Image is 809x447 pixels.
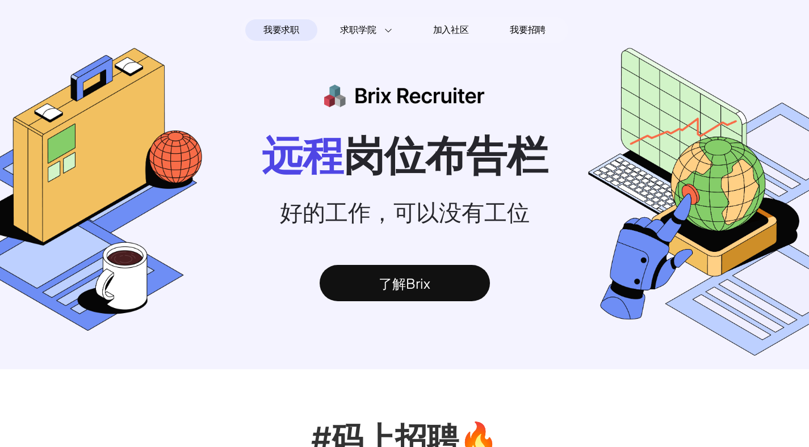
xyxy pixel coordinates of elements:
span: 加入社区 [433,21,469,39]
div: 了解Brix [320,265,490,301]
span: 我要求职 [263,21,299,39]
span: 我要招聘 [510,23,546,37]
span: 求职学院 [340,23,376,37]
span: 远程 [262,130,343,180]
